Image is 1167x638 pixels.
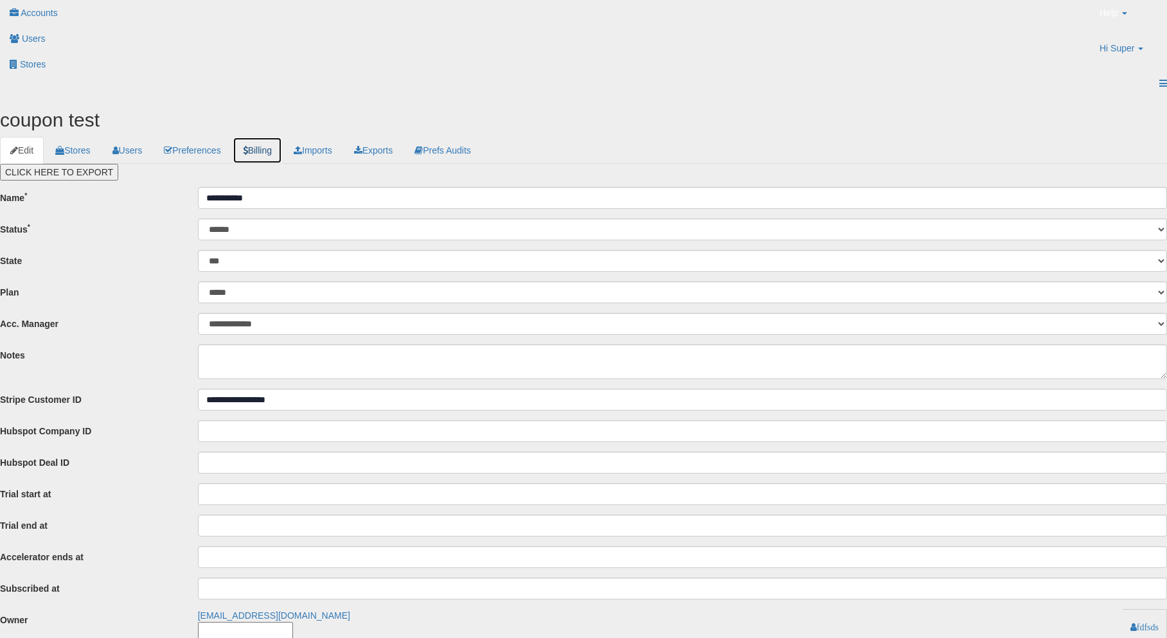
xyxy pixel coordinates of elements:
[1090,35,1167,71] a: Hi Super
[344,137,403,164] a: Exports
[102,137,153,164] a: Users
[1130,623,1159,632] a: fdfsds
[404,137,481,164] a: Prefs Audits
[154,137,231,164] a: Preferences
[233,137,282,164] a: Billing
[20,59,46,69] span: Stores
[22,33,46,44] span: Users
[45,137,100,164] a: Stores
[21,8,58,18] span: Accounts
[198,610,350,621] span: [EMAIL_ADDRESS][DOMAIN_NAME]
[1100,42,1134,55] span: Hi Super
[283,137,343,164] a: Imports
[1100,6,1118,19] span: Help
